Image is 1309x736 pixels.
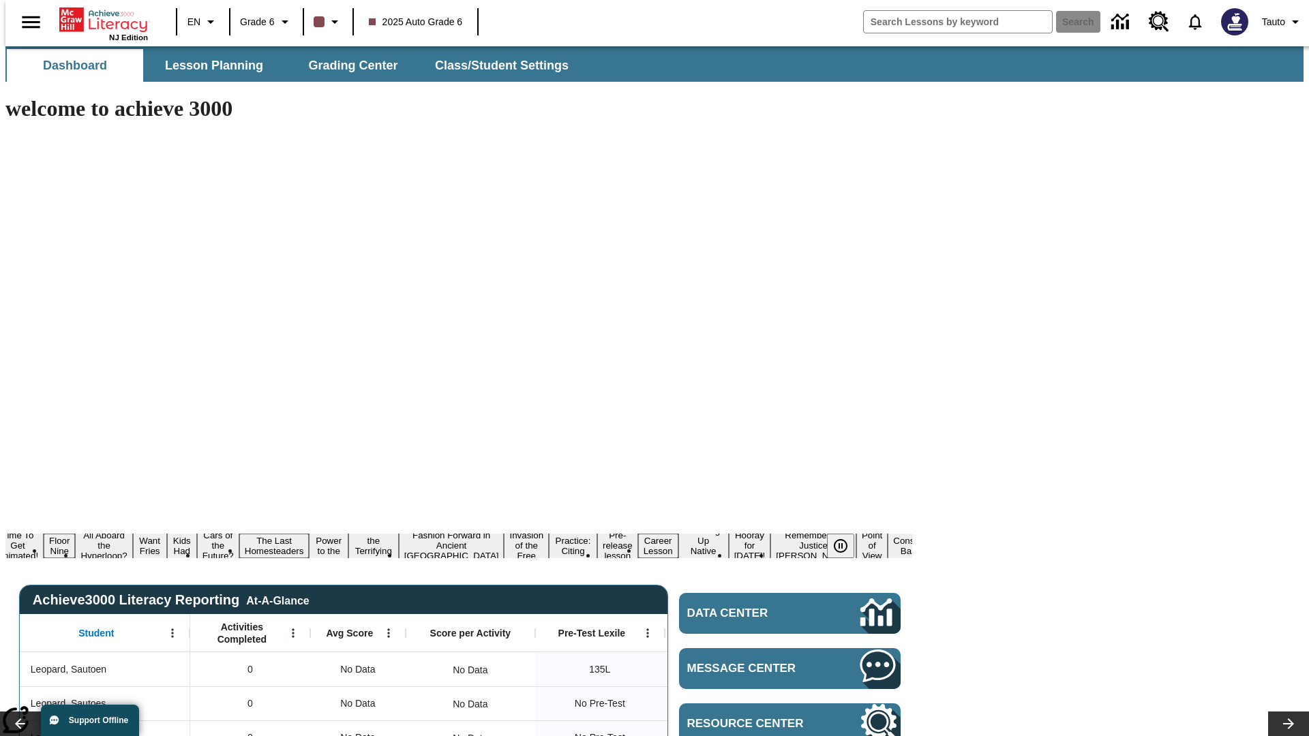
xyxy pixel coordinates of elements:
[1141,3,1177,40] a: Resource Center, Will open in new tab
[78,627,114,639] span: Student
[638,534,678,558] button: Slide 14 Career Lesson
[246,592,309,607] div: At-A-Glance
[162,623,183,643] button: Open Menu
[1262,15,1285,29] span: Tauto
[575,696,625,711] span: No Pre-Test, Leopard, Sautoes
[310,686,406,720] div: No Data, Leopard, Sautoes
[7,49,143,82] button: Dashboard
[729,528,771,563] button: Slide 16 Hooray for Constitution Day!
[133,513,167,579] button: Slide 4 Do You Want Fries With That?
[11,2,51,42] button: Open side menu
[109,33,148,42] span: NJ Edition
[247,696,253,711] span: 0
[679,593,901,634] a: Data Center
[283,623,303,643] button: Open Menu
[235,10,299,34] button: Grade: Grade 6, Select a grade
[190,686,310,720] div: 0, Leopard, Sautoes
[333,690,382,718] span: No Data
[424,49,580,82] button: Class/Student Settings
[687,717,819,731] span: Resource Center
[5,96,912,121] h1: welcome to achieve 3000
[181,10,225,34] button: Language: EN, Select a language
[430,627,511,639] span: Score per Activity
[197,621,287,645] span: Activities Completed
[856,528,888,563] button: Slide 18 Point of View
[679,648,901,689] a: Message Center
[678,523,729,568] button: Slide 15 Cooking Up Native Traditions
[167,513,197,579] button: Slide 5 Dirty Jobs Kids Had To Do
[333,656,382,684] span: No Data
[69,716,128,725] span: Support Offline
[369,15,463,29] span: 2025 Auto Grade 6
[326,627,373,639] span: Avg Score
[549,523,597,568] button: Slide 12 Mixed Practice: Citing Evidence
[827,534,868,558] div: Pause
[59,6,148,33] a: Home
[504,518,549,573] button: Slide 11 The Invasion of the Free CD
[310,652,406,686] div: No Data, Leopard, Sautoen
[197,528,239,563] button: Slide 6 Cars of the Future?
[1177,4,1213,40] a: Notifications
[1213,4,1257,40] button: Select a new avatar
[146,49,282,82] button: Lesson Planning
[165,58,263,74] span: Lesson Planning
[44,534,75,558] button: Slide 2 Floor Nine
[187,15,200,29] span: EN
[770,528,856,563] button: Slide 17 Remembering Justice O'Connor
[348,523,399,568] button: Slide 9 Attack of the Terrifying Tomatoes
[190,652,310,686] div: 0, Leopard, Sautoen
[1268,711,1309,736] button: Lesson carousel, Next
[309,523,348,568] button: Slide 8 Solar Power to the People
[1103,3,1141,41] a: Data Center
[864,11,1052,33] input: search field
[589,662,610,677] span: 135 Lexile, Leopard, Sautoen
[41,705,139,736] button: Support Offline
[239,534,310,558] button: Slide 7 The Last Homesteaders
[31,696,106,711] span: Leopard, Sautoes
[446,656,494,684] div: No Data, Leopard, Sautoen
[33,592,310,608] span: Achieve3000 Literacy Reporting
[687,607,815,620] span: Data Center
[308,58,397,74] span: Grading Center
[558,627,626,639] span: Pre-Test Lexile
[31,662,106,677] span: Leopard, Sautoen
[308,10,348,34] button: Class color is dark brown. Change class color
[5,46,1304,82] div: SubNavbar
[59,5,148,42] div: Home
[827,534,854,558] button: Pause
[435,58,569,74] span: Class/Student Settings
[75,528,132,563] button: Slide 3 All Aboard the Hyperloop?
[240,15,275,29] span: Grade 6
[1257,10,1309,34] button: Profile/Settings
[687,662,819,675] span: Message Center
[399,528,505,563] button: Slide 10 Fashion Forward in Ancient Rome
[597,528,638,563] button: Slide 13 Pre-release lesson
[247,662,253,677] span: 0
[637,623,658,643] button: Open Menu
[378,623,399,643] button: Open Menu
[446,690,494,718] div: No Data, Leopard, Sautoes
[5,49,581,82] div: SubNavbar
[285,49,421,82] button: Grading Center
[43,58,107,74] span: Dashboard
[888,523,953,568] button: Slide 19 The Constitution's Balancing Act
[1221,8,1248,35] img: Avatar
